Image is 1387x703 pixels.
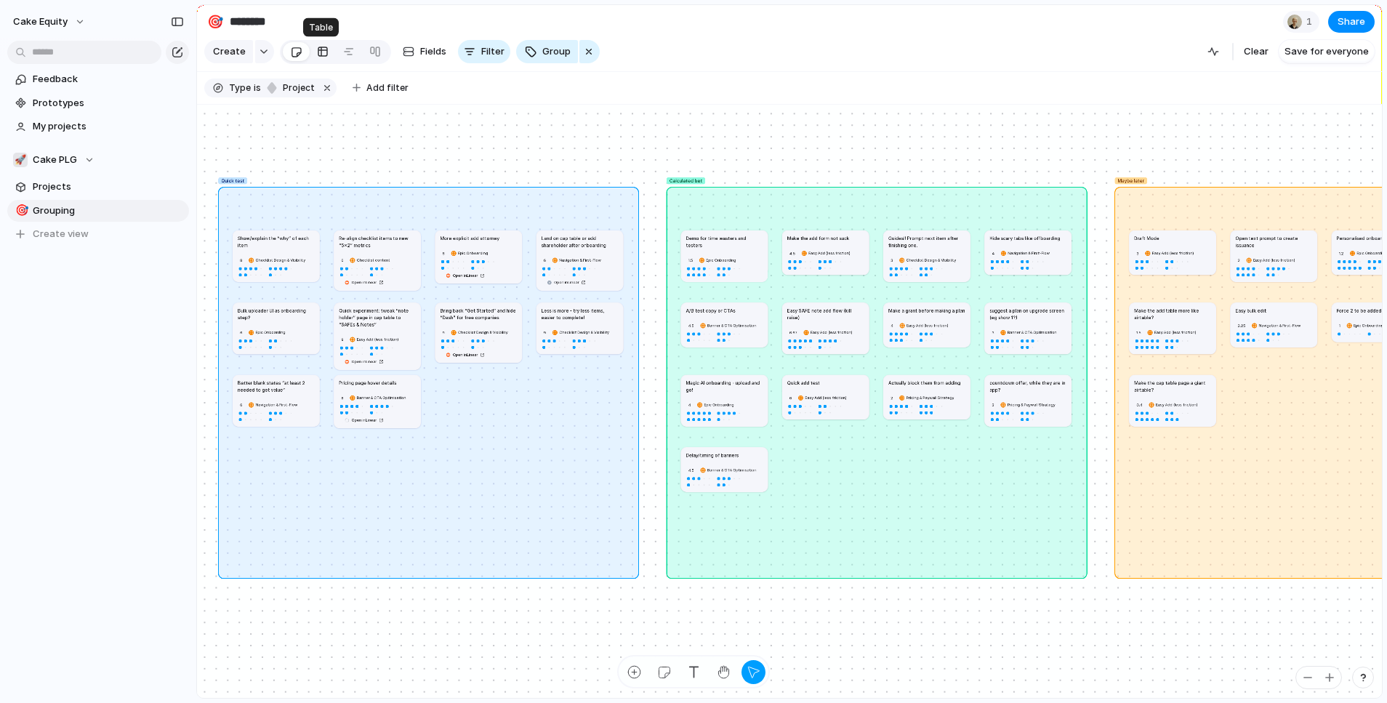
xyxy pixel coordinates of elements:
[357,395,406,401] span: Banner & CTA Optimisation
[341,416,386,423] a: Open inLinear
[1000,249,1051,258] button: Navigation & First-Flow
[7,116,189,137] a: My projects
[542,254,549,262] span: 6
[888,254,896,262] span: 3
[339,235,416,249] h1: Re-align checklist items to new “5x2” metrics
[1346,321,1385,330] button: Epic Onboarding
[1244,44,1269,59] span: Clear
[888,379,960,386] h1: Actually block them from adding
[7,68,189,90] a: Feedback
[1133,328,1145,337] button: 1.5
[542,326,549,335] span: 9
[236,400,246,409] button: 6
[786,393,796,403] button: 6
[699,465,757,475] button: Banner & CTA Optimisation
[787,326,800,335] span: 6.67
[337,393,347,403] button: 8
[229,81,251,95] span: Type
[339,392,346,401] span: 8
[551,255,603,265] button: Navigation & First-Flow
[1235,254,1242,262] span: 2
[420,44,446,59] span: Fields
[254,81,261,95] span: is
[440,307,517,321] h1: Bring back “Get Started” and hide “Dash” for free companies
[337,255,347,265] button: 6
[238,254,245,262] span: 8
[204,40,253,63] button: Create
[787,307,864,321] h1: Easy SAFE note add flow (kill raise)
[707,467,757,473] span: Banner & CTA Optimisation
[238,326,245,335] span: 6
[706,257,736,263] span: Epic Onboarding
[1235,235,1312,249] h1: Open text prompt to create issuance
[887,255,897,265] button: 3
[786,249,799,258] button: 4.5
[213,44,246,59] span: Create
[7,92,189,114] a: Prototypes
[542,44,571,59] span: Group
[348,334,400,344] button: Easy Add (less friction)
[1259,323,1301,329] span: Navigation & First-Flow
[262,80,318,96] button: project
[686,235,763,249] h1: Demo for time wasters and testers
[999,328,1058,337] button: Banner & CTA Optimisation
[811,329,852,335] span: Easy Add (less friction)
[989,326,997,335] span: 3
[341,358,386,365] a: Open inLinear
[7,149,189,171] button: 🚀Cake PLG
[805,395,846,401] span: Easy Add (less friction)
[256,402,298,408] span: Navigation & First-Flow
[450,249,489,258] button: Epic Onboarding
[988,328,998,337] button: 3
[337,334,347,344] button: 9
[1134,247,1141,256] span: 3
[1146,328,1197,337] button: Easy Add (less friction)
[236,328,246,337] button: 6
[481,44,504,59] span: Filter
[808,250,850,256] span: Easy Add (less friction)
[1238,40,1274,63] button: Clear
[207,12,223,31] div: 🎯
[686,307,736,314] h1: A/B test copy or CTAs
[686,451,739,459] h1: Delay/timing of banners
[988,249,998,258] button: 4
[440,326,447,335] span: 9
[1008,250,1050,256] span: Navigation & First-Flow
[988,400,998,409] button: 3
[1335,321,1344,330] button: 1
[542,235,619,249] h1: Land on cap table or add shareholder after onboarding
[1154,329,1196,335] span: Easy Add (less friction)
[704,402,734,408] span: Epic Onboarding
[888,235,965,249] h1: Guides!! Prompt next item after finishing one.
[1152,250,1194,256] span: Easy Add (less friction)
[303,18,339,37] div: Table
[554,279,579,285] span: Open in Linear
[33,72,184,87] span: Feedback
[685,400,695,409] button: 4
[339,307,416,328] h1: Quick experiment: tweak “note holder” page in cap table to “SAFEs & Notes”
[989,398,997,407] span: 3
[888,319,896,328] span: 4
[33,227,89,241] span: Create view
[1008,329,1057,335] span: Banner & CTA Optimisation
[898,393,955,403] button: Pricing & Paywall Strategy
[1279,40,1375,63] button: Save for everyone
[685,255,697,265] button: 1.5
[453,352,478,358] span: Open in Linear
[33,153,77,167] span: Cake PLG
[1134,379,1211,393] h1: Make the cap table page a giant airtable?
[7,10,93,33] button: Cake Equity
[898,321,950,330] button: Easy Add (less friction)
[787,247,797,256] span: 4.5
[1328,11,1375,33] button: Share
[906,257,956,263] span: Checklist Design & Visibility
[238,235,315,249] h1: Show/explain the “why” of each item
[686,379,763,393] h1: Magic AI onboarding - upload and go!
[247,400,299,409] button: Navigation & First-Flow
[341,278,386,286] a: Open inLinear
[7,176,189,198] a: Projects
[247,255,307,265] button: Checklist Design & Visibility
[13,204,28,218] button: 🎯
[7,200,189,222] a: 🎯Grouping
